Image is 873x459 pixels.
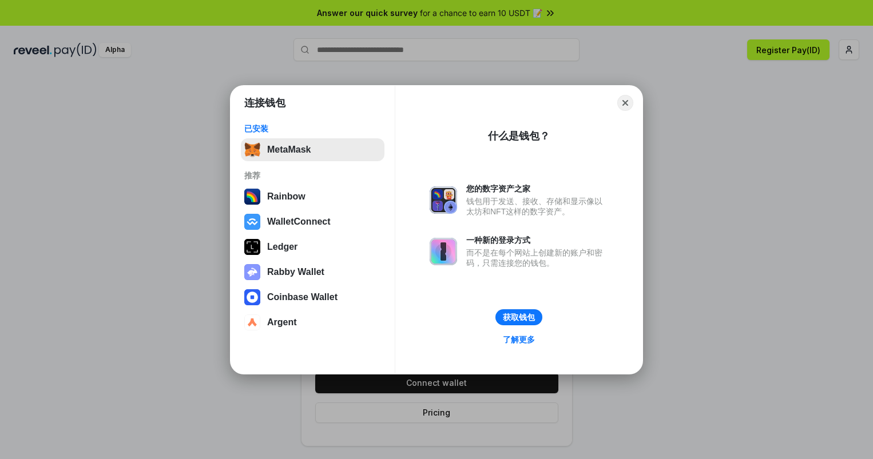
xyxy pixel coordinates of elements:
div: 获取钱包 [503,312,535,322]
button: Close [617,95,633,111]
h1: 连接钱包 [244,96,285,110]
img: svg+xml,%3Csvg%20xmlns%3D%22http%3A%2F%2Fwww.w3.org%2F2000%2Fsvg%22%20fill%3D%22none%22%20viewBox... [430,186,457,214]
img: svg+xml,%3Csvg%20xmlns%3D%22http%3A%2F%2Fwww.w3.org%2F2000%2Fsvg%22%20fill%3D%22none%22%20viewBox... [244,264,260,280]
div: 而不是在每个网站上创建新的账户和密码，只需连接您的钱包。 [466,248,608,268]
button: Rainbow [241,185,384,208]
div: Argent [267,317,297,328]
button: Rabby Wallet [241,261,384,284]
div: Rainbow [267,191,305,202]
img: svg+xml,%3Csvg%20width%3D%2228%22%20height%3D%2228%22%20viewBox%3D%220%200%2028%2028%22%20fill%3D... [244,214,260,230]
img: svg+xml,%3Csvg%20width%3D%22120%22%20height%3D%22120%22%20viewBox%3D%220%200%20120%20120%22%20fil... [244,189,260,205]
div: WalletConnect [267,217,331,227]
img: svg+xml,%3Csvg%20fill%3D%22none%22%20height%3D%2233%22%20viewBox%3D%220%200%2035%2033%22%20width%... [244,142,260,158]
button: MetaMask [241,138,384,161]
img: svg+xml,%3Csvg%20xmlns%3D%22http%3A%2F%2Fwww.w3.org%2F2000%2Fsvg%22%20fill%3D%22none%22%20viewBox... [430,238,457,265]
div: Rabby Wallet [267,267,324,277]
div: 推荐 [244,170,381,181]
img: svg+xml,%3Csvg%20width%3D%2228%22%20height%3D%2228%22%20viewBox%3D%220%200%2028%2028%22%20fill%3D... [244,289,260,305]
div: 钱包用于发送、接收、存储和显示像以太坊和NFT这样的数字资产。 [466,196,608,217]
img: svg+xml,%3Csvg%20width%3D%2228%22%20height%3D%2228%22%20viewBox%3D%220%200%2028%2028%22%20fill%3D... [244,314,260,330]
button: Ledger [241,236,384,258]
button: WalletConnect [241,210,384,233]
div: 了解更多 [503,334,535,345]
div: MetaMask [267,145,311,155]
div: 什么是钱包？ [488,129,550,143]
div: 一种新的登录方式 [466,235,608,245]
button: Coinbase Wallet [241,286,384,309]
div: Coinbase Wallet [267,292,338,302]
button: 获取钱包 [495,309,542,325]
div: Ledger [267,242,297,252]
button: Argent [241,311,384,334]
div: 您的数字资产之家 [466,183,608,194]
div: 已安装 [244,123,381,134]
img: svg+xml,%3Csvg%20xmlns%3D%22http%3A%2F%2Fwww.w3.org%2F2000%2Fsvg%22%20width%3D%2228%22%20height%3... [244,239,260,255]
a: 了解更多 [496,332,542,347]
